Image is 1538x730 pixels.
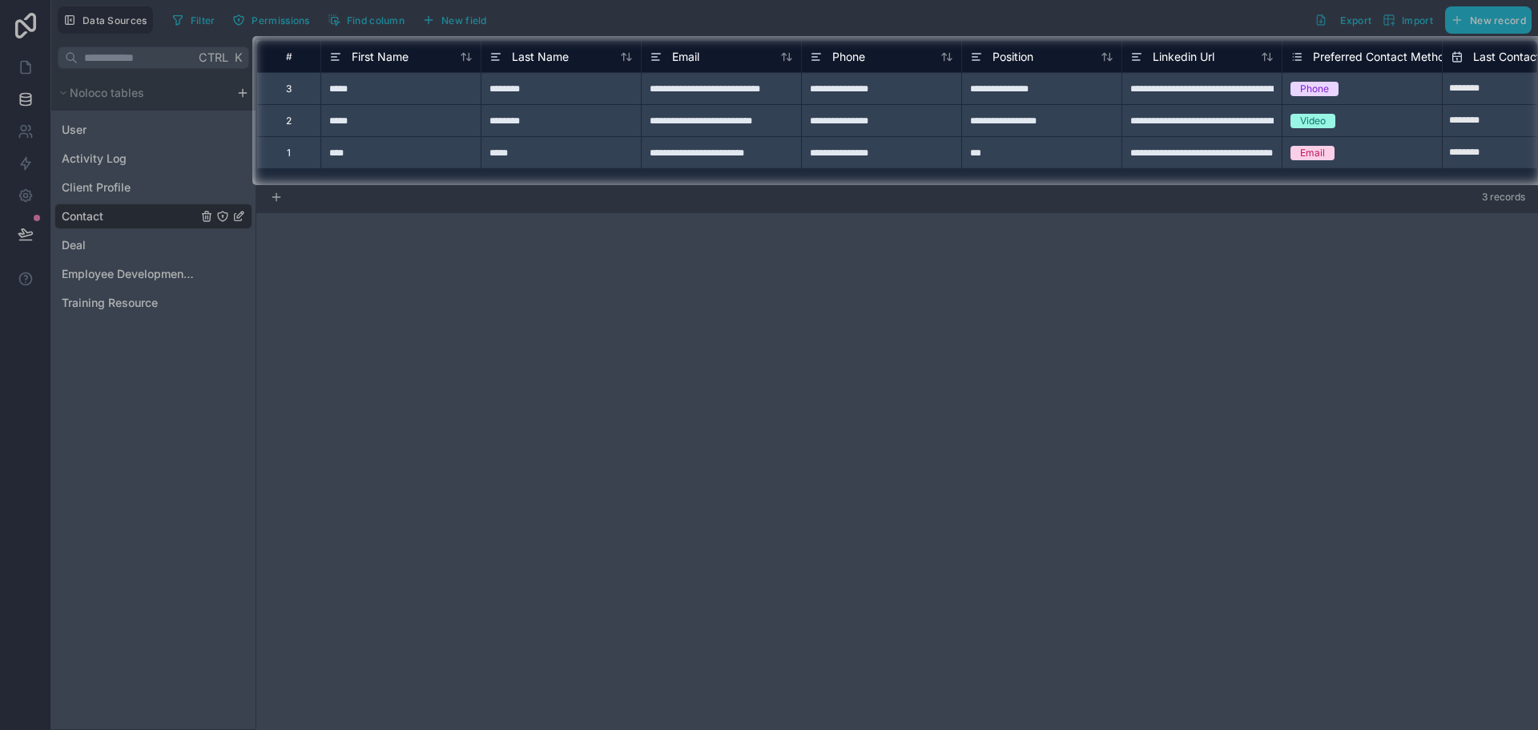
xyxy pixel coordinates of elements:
div: # [269,50,308,63]
span: Position [992,49,1033,65]
span: Phone [832,49,865,65]
div: Video [1300,114,1326,128]
span: First Name [352,49,409,65]
div: 3 [286,83,292,95]
span: Linkedin Url [1153,49,1214,65]
span: Email [672,49,699,65]
div: Email [1300,146,1325,160]
span: Preferred Contact Method [1313,49,1451,65]
div: 2 [286,115,292,127]
div: 1 [287,147,291,159]
div: Phone [1300,82,1329,96]
iframe: Tooltip [767,185,1028,302]
span: Last Name [512,49,569,65]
